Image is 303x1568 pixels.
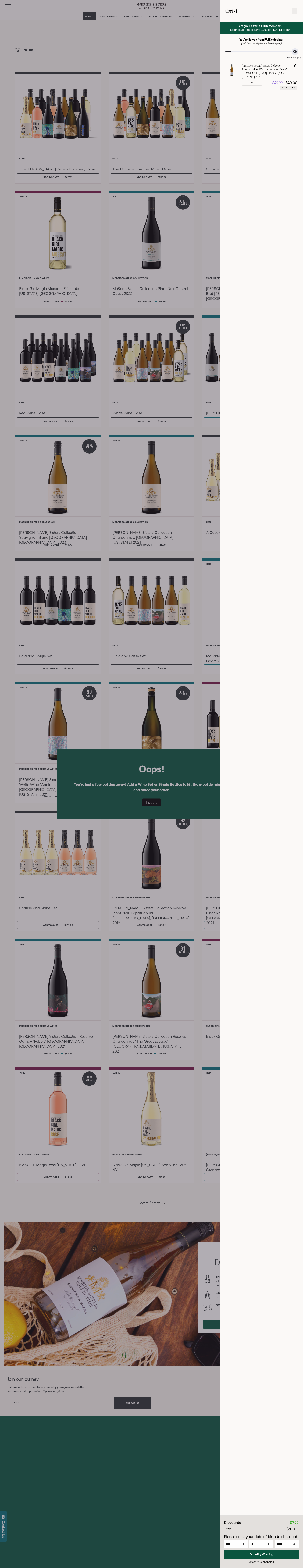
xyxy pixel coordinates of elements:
[224,1560,299,1564] div: Or continue shopping
[240,28,251,31] a: Sign up
[287,1527,299,1531] span: $40.00
[224,1534,299,1540] p: Please enter your date of birth to checkout
[225,6,237,16] h2: Cart •
[248,38,250,41] span: 11
[286,86,295,89] span: [DATE] 20%
[242,64,291,79] a: [PERSON_NAME] Sisters Collection Reserve White Wine “Abalone or Pāua?” [GEOGRAPHIC_DATA][PERSON_N...
[224,1520,241,1526] div: Discounts
[239,38,283,41] strong: You're away from FREE shipping!
[236,8,237,14] span: 1
[224,1550,299,1559] button: Quantity Warning
[241,42,282,45] em: (SHE CAN not eligible for free shipping)
[238,24,282,28] strong: Are you a Wine Club Member?
[225,73,238,77] a: McBride Sisters Collection Reserve White Wine “Abalone or Pāua?” Paso Robles, California 2021
[230,24,291,31] span: or to save 10% on [DATE] order.
[290,1520,299,1525] span: $9.99
[289,1520,299,1526] div: -
[272,81,283,85] span: $49.99
[224,1526,232,1532] div: Total
[230,28,237,31] a: Login
[286,52,303,59] div: Free Shipping
[285,81,297,85] span: $40.00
